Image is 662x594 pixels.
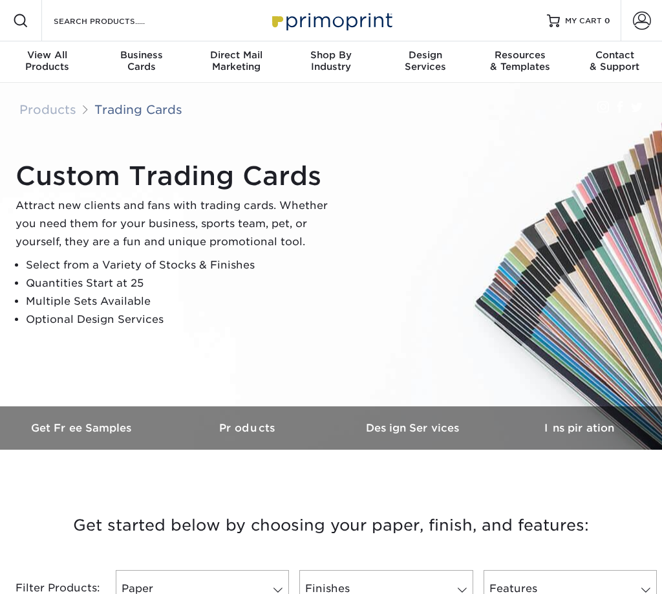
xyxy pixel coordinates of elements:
[565,16,602,27] span: MY CART
[568,49,662,61] span: Contact
[568,41,662,83] a: Contact& Support
[52,13,178,28] input: SEARCH PRODUCTS.....
[16,197,339,251] p: Attract new clients and fans with trading cards. Whether you need them for your business, sports ...
[496,406,662,450] a: Inspiration
[94,49,189,61] span: Business
[165,406,331,450] a: Products
[189,41,284,83] a: Direct MailMarketing
[284,49,378,72] div: Industry
[266,6,396,34] img: Primoprint
[94,102,182,116] a: Trading Cards
[378,41,473,83] a: DesignServices
[378,49,473,72] div: Services
[284,41,378,83] a: Shop ByIndustry
[26,274,339,292] li: Quantities Start at 25
[473,41,567,83] a: Resources& Templates
[496,422,662,434] h3: Inspiration
[473,49,567,72] div: & Templates
[473,49,567,61] span: Resources
[378,49,473,61] span: Design
[604,16,610,25] span: 0
[568,49,662,72] div: & Support
[16,160,339,192] h1: Custom Trading Cards
[189,49,284,72] div: Marketing
[94,41,189,83] a: BusinessCards
[10,496,652,555] h3: Get started below by choosing your paper, finish, and features:
[26,256,339,274] li: Select from a Variety of Stocks & Finishes
[94,49,189,72] div: Cards
[189,49,284,61] span: Direct Mail
[165,422,331,434] h3: Products
[331,422,496,434] h3: Design Services
[26,292,339,311] li: Multiple Sets Available
[284,49,378,61] span: Shop By
[331,406,496,450] a: Design Services
[19,102,76,116] a: Products
[26,311,339,329] li: Optional Design Services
